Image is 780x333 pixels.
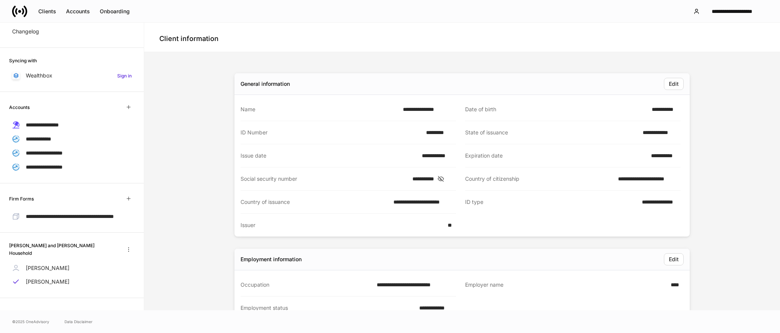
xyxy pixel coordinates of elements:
a: [PERSON_NAME] [9,261,135,275]
span: © 2025 OneAdvisory [12,319,49,325]
h4: Client information [159,34,219,43]
div: Issuer [241,221,443,229]
button: Edit [664,78,684,90]
div: Country of citizenship [465,175,613,183]
a: [PERSON_NAME] [9,275,135,289]
div: Occupation [241,281,372,289]
div: State of issuance [465,129,638,136]
div: Issue date [241,152,417,159]
div: Employment information [241,256,302,263]
a: Changelog [9,25,135,38]
h6: Firm Forms [9,195,34,202]
div: Date of birth [465,106,647,113]
div: Expiration date [465,152,646,159]
p: Wealthbox [26,72,52,79]
h6: [PERSON_NAME] and [PERSON_NAME] Household [9,242,116,256]
div: Clients [38,8,56,15]
button: Clients [33,5,61,17]
a: Data Disclaimer [64,319,93,325]
div: Edit [669,256,679,263]
div: Onboarding [100,8,130,15]
div: Employer name [465,281,666,289]
h6: Accounts [9,104,30,111]
button: Onboarding [95,5,135,17]
div: Social security number [241,175,408,183]
div: Country of issuance [241,198,389,206]
p: Changelog [12,28,39,35]
div: Employment status [241,304,415,312]
a: WealthboxSign in [9,69,135,82]
h6: Syncing with [9,57,37,64]
div: ID Number [241,129,421,136]
div: Edit [669,80,679,88]
div: Name [241,106,398,113]
p: [PERSON_NAME] [26,264,69,272]
div: General information [241,80,290,88]
p: [PERSON_NAME] [26,278,69,286]
div: Accounts [66,8,90,15]
h6: Sign in [117,72,132,79]
div: ID type [465,198,637,206]
button: Accounts [61,5,95,17]
button: Edit [664,253,684,265]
